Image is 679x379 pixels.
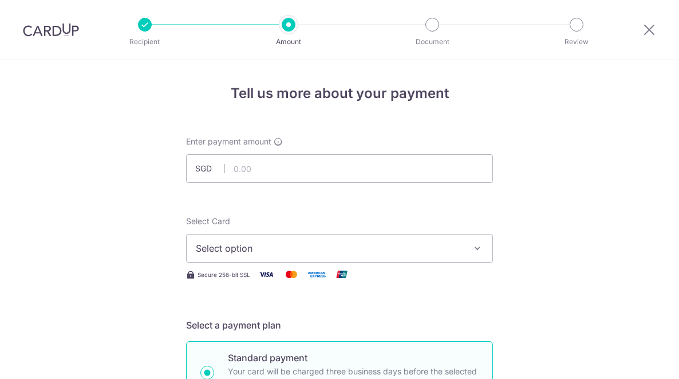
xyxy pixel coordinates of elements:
[330,267,353,282] img: Union Pay
[534,36,619,48] p: Review
[195,163,225,174] span: SGD
[186,234,493,263] button: Select option
[246,36,331,48] p: Amount
[228,351,479,365] p: Standard payment
[186,318,493,332] h5: Select a payment plan
[186,154,493,183] input: 0.00
[102,36,187,48] p: Recipient
[23,23,79,37] img: CardUp
[255,267,278,282] img: Visa
[186,136,271,147] span: Enter payment amount
[280,267,303,282] img: Mastercard
[196,241,463,255] span: Select option
[305,267,328,282] img: American Express
[186,216,230,226] span: translation missing: en.payables.payment_networks.credit_card.summary.labels.select_card
[198,270,250,279] span: Secure 256-bit SSL
[390,36,475,48] p: Document
[186,83,493,104] h4: Tell us more about your payment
